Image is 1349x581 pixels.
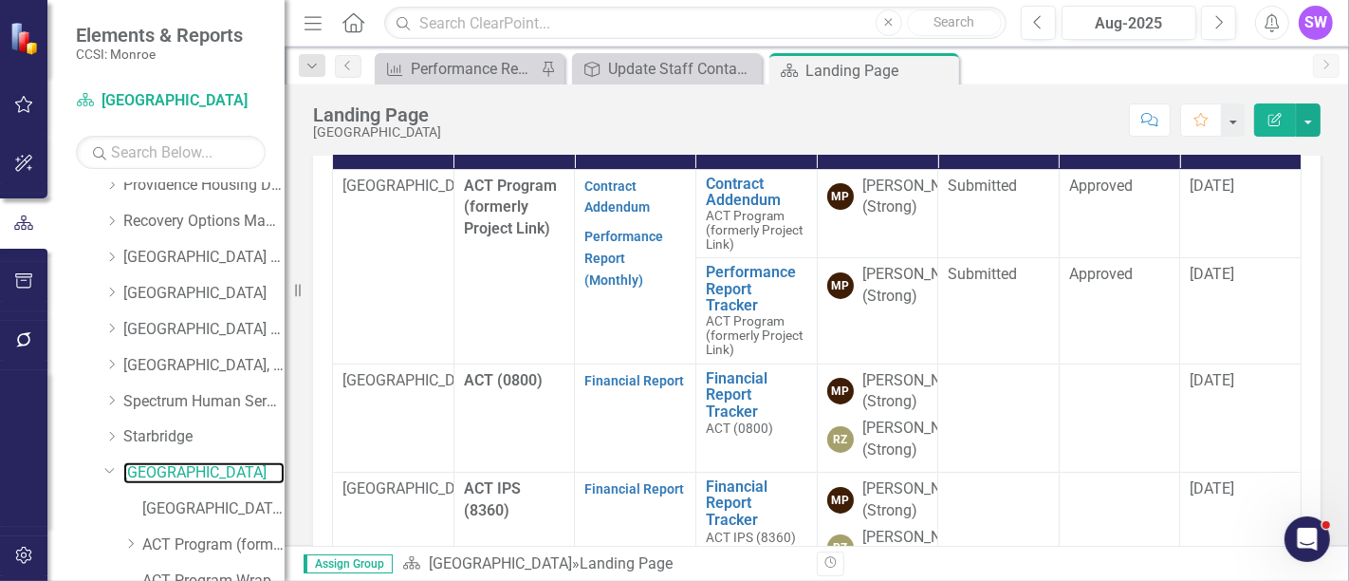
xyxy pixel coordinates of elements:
div: MP [827,183,854,210]
p: [GEOGRAPHIC_DATA] [342,478,444,500]
span: ACT Program (formerly Project Link) [464,177,557,238]
td: Double-Click to Edit Right Click for Context Menu [695,364,817,472]
div: Update Staff Contacts and Website Link on Agency Landing Page [608,57,757,81]
span: Submitted [948,265,1017,283]
td: Double-Click to Edit [817,364,938,472]
div: [PERSON_NAME] (Strong) [863,527,977,571]
td: Double-Click to Edit [938,472,1060,580]
div: [GEOGRAPHIC_DATA] [313,125,441,140]
span: Assign Group [304,554,393,573]
input: Search ClearPoint... [384,7,1007,40]
div: [PERSON_NAME] (Strong) [863,418,977,461]
div: [PERSON_NAME] (Strong) [863,176,977,219]
td: Double-Click to Edit [1180,472,1302,580]
div: [PERSON_NAME] (Strong) [863,370,977,414]
span: ACT IPS (8360) [706,530,796,545]
td: Double-Click to Edit [938,169,1060,258]
a: Performance Report [379,57,536,81]
td: Double-Click to Edit [1059,169,1180,258]
div: [PERSON_NAME] (Strong) [863,264,977,308]
td: Double-Click to Edit [1180,364,1302,472]
td: Double-Click to Edit Right Click for Context Menu [695,258,817,364]
a: Performance Report (Monthly) [584,229,663,288]
td: Double-Click to Edit [575,364,696,472]
div: Aug-2025 [1068,12,1190,35]
a: [GEOGRAPHIC_DATA] (RRH) [123,247,285,269]
div: [PERSON_NAME] (Strong) [863,478,977,522]
td: Double-Click to Edit [938,258,1060,364]
td: Double-Click to Edit [1059,364,1180,472]
div: RZ [827,534,854,561]
span: Approved [1069,265,1133,283]
td: Double-Click to Edit [1180,258,1302,364]
input: Search Below... [76,136,266,169]
span: Elements & Reports [76,24,243,47]
button: SW [1299,6,1333,40]
span: [DATE] [1190,177,1234,195]
a: [GEOGRAPHIC_DATA] (RRH) [123,319,285,341]
td: Double-Click to Edit [575,472,696,580]
td: Double-Click to Edit [1059,472,1180,580]
span: ACT Program (formerly Project Link) [706,208,803,252]
a: Recovery Options Made Easy [123,211,285,233]
div: RZ [827,426,854,453]
a: ACT Program (formerly Project Link) [142,534,285,556]
p: [GEOGRAPHIC_DATA] [342,176,444,197]
a: Contract Addendum [706,176,807,209]
td: Double-Click to Edit [817,169,938,258]
span: [DATE] [1190,479,1234,497]
a: Contract Addendum [584,178,650,216]
td: Double-Click to Edit [1059,258,1180,364]
a: Performance Report Tracker [706,264,807,314]
a: Providence Housing Development Corporation [123,175,285,197]
div: Landing Page [805,59,954,83]
p: [GEOGRAPHIC_DATA] [342,370,444,392]
a: [GEOGRAPHIC_DATA] [123,462,285,484]
td: Double-Click to Edit [817,258,938,364]
a: Starbridge [123,426,285,448]
div: MP [827,378,854,404]
div: Performance Report [411,57,536,81]
div: MP [827,487,854,514]
a: Spectrum Human Services, Inc. [123,391,285,413]
a: Financial Report [584,481,684,497]
span: Search [933,14,974,29]
td: Double-Click to Edit [333,169,454,364]
span: ACT Program (formerly Project Link) [706,313,803,357]
a: Financial Report [584,373,684,388]
div: MP [827,272,854,299]
div: » [402,553,803,575]
span: ACT (0800) [464,371,543,389]
td: Double-Click to Edit [333,472,454,580]
a: Financial Report Tracker [706,370,807,421]
span: ACT IPS (8360) [464,479,521,519]
button: Search [907,9,1002,36]
small: CCSI: Monroe [76,47,243,62]
td: Double-Click to Edit [938,364,1060,472]
td: Double-Click to Edit [333,364,454,472]
span: [DATE] [1190,371,1234,389]
span: Submitted [948,177,1017,195]
iframe: Intercom live chat [1284,516,1330,562]
td: Double-Click to Edit Right Click for Context Menu [695,169,817,258]
button: Aug-2025 [1062,6,1196,40]
td: Double-Click to Edit [1180,169,1302,258]
span: [DATE] [1190,265,1234,283]
a: [GEOGRAPHIC_DATA], Inc. [123,355,285,377]
td: Double-Click to Edit [817,472,938,580]
a: [GEOGRAPHIC_DATA] [76,90,266,112]
div: Landing Page [313,104,441,125]
a: [GEOGRAPHIC_DATA] [429,554,572,572]
div: Landing Page [580,554,673,572]
span: Approved [1069,177,1133,195]
a: Financial Report Tracker [706,478,807,529]
td: Double-Click to Edit [575,169,696,364]
img: ClearPoint Strategy [9,21,43,54]
span: ACT (0800) [706,421,773,436]
a: [GEOGRAPHIC_DATA] [123,283,285,305]
a: Update Staff Contacts and Website Link on Agency Landing Page [577,57,757,81]
td: Double-Click to Edit Right Click for Context Menu [695,472,817,580]
a: [GEOGRAPHIC_DATA] (MCOMH Internal) [142,498,285,520]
